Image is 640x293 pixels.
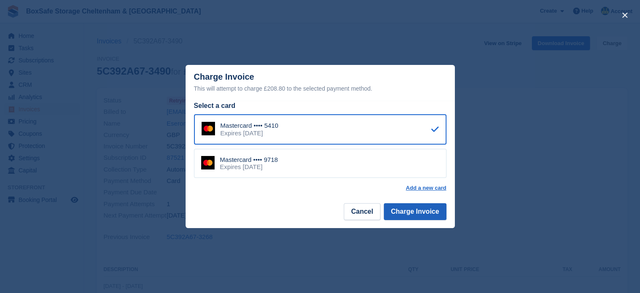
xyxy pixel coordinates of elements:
[194,101,446,111] div: Select a card
[618,8,632,22] button: close
[220,122,279,129] div: Mastercard •••• 5410
[406,185,446,191] a: Add a new card
[344,203,380,220] button: Cancel
[194,72,446,94] div: Charge Invoice
[384,203,446,220] button: Charge Invoice
[194,83,446,94] div: This will attempt to charge £208.80 to the selected payment method.
[220,129,279,137] div: Expires [DATE]
[220,163,278,171] div: Expires [DATE]
[220,156,278,164] div: Mastercard •••• 9718
[201,156,215,169] img: Mastercard Logo
[202,122,215,135] img: Mastercard Logo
